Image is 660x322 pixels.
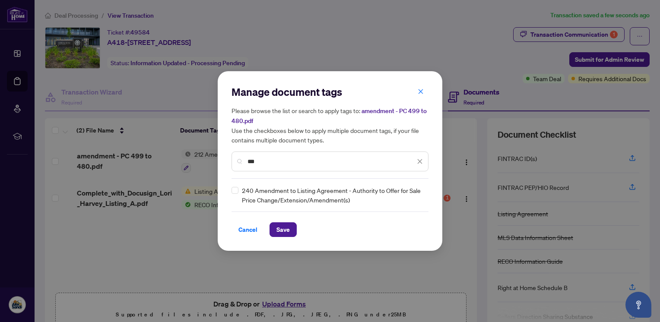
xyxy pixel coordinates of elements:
h5: Please browse the list or search to apply tags to: Use the checkboxes below to apply multiple doc... [232,106,428,145]
button: Open asap [625,292,651,318]
button: Cancel [232,222,264,237]
h2: Manage document tags [232,85,428,99]
span: 240 Amendment to Listing Agreement - Authority to Offer for Sale Price Change/Extension/Amendment(s) [242,186,423,205]
span: Cancel [238,223,257,237]
span: close [417,158,423,164]
span: close [418,88,424,95]
button: Save [270,222,297,237]
span: Save [276,223,290,237]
